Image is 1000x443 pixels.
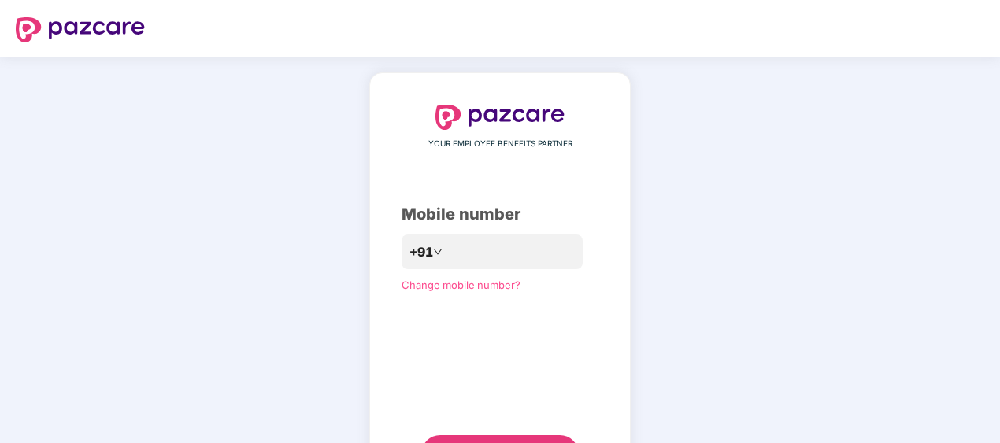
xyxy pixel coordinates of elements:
[16,17,145,42] img: logo
[428,138,572,150] span: YOUR EMPLOYEE BENEFITS PARTNER
[433,247,443,257] span: down
[435,105,565,130] img: logo
[409,242,433,262] span: +91
[402,279,520,291] a: Change mobile number?
[402,202,598,227] div: Mobile number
